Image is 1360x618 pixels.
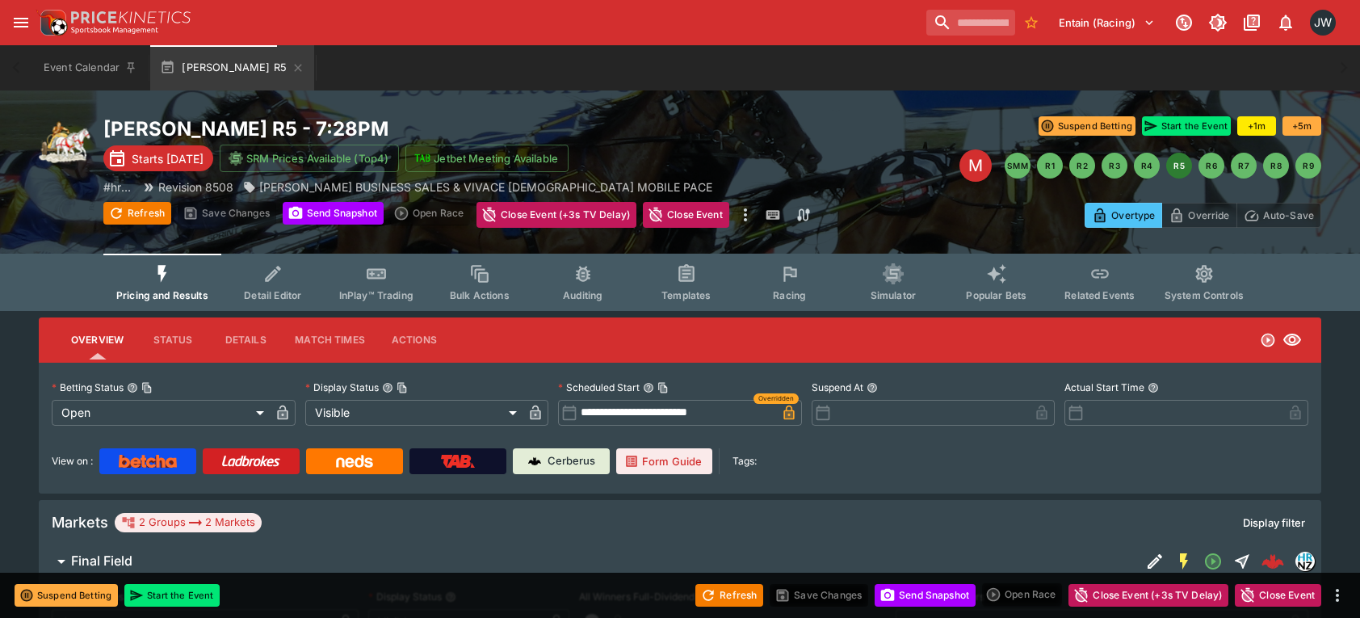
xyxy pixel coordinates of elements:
button: Toggle light/dark mode [1203,8,1232,37]
p: Overtype [1111,207,1155,224]
span: Overridden [758,393,794,404]
span: Pricing and Results [116,289,208,301]
span: Bulk Actions [450,289,510,301]
button: Details [209,321,282,359]
button: R6 [1198,153,1224,179]
p: Betting Status [52,380,124,394]
button: Copy To Clipboard [657,382,669,393]
img: Ladbrokes [221,455,280,468]
button: Override [1161,203,1236,228]
button: Refresh [103,202,171,225]
label: View on : [52,448,93,474]
button: Match Times [282,321,378,359]
span: System Controls [1165,289,1244,301]
img: Sportsbook Management [71,27,158,34]
button: Final Field [39,545,1140,578]
span: Simulator [871,289,916,301]
button: Betting StatusCopy To Clipboard [127,382,138,393]
div: Start From [1085,203,1321,228]
svg: Open [1260,332,1276,348]
p: [PERSON_NAME] BUSINESS SALES & VIVACE [DEMOGRAPHIC_DATA] MOBILE PACE [259,179,712,195]
h6: Final Field [71,553,132,570]
p: Auto-Save [1263,207,1314,224]
button: Overtype [1085,203,1162,228]
button: Close Event (+3s TV Delay) [1068,584,1228,607]
p: Starts [DATE] [132,150,204,167]
span: Templates [661,289,711,301]
a: Cerberus [513,448,610,474]
span: InPlay™ Trading [339,289,413,301]
p: Copy To Clipboard [103,179,132,195]
button: Start the Event [124,584,220,607]
div: Open [52,400,270,426]
button: Copy To Clipboard [141,382,153,393]
button: R8 [1263,153,1289,179]
span: Detail Editor [244,289,301,301]
p: Revision 8508 [158,179,233,195]
div: split button [982,583,1062,606]
div: hrnz [1295,552,1315,571]
button: Straight [1228,547,1257,576]
img: Neds [336,455,372,468]
a: Form Guide [616,448,712,474]
button: Jetbet Meeting Available [405,145,569,172]
div: Jayden Wyke [1310,10,1336,36]
button: Edit Detail [1140,547,1169,576]
span: Related Events [1064,289,1135,301]
img: TabNZ [441,455,475,468]
img: Cerberus [528,455,541,468]
button: Display filter [1233,510,1315,536]
p: Override [1188,207,1229,224]
button: more [1328,586,1347,605]
img: PriceKinetics Logo [36,6,68,39]
button: Copy To Clipboard [397,382,408,393]
button: Send Snapshot [875,584,976,607]
button: Close Event [643,202,729,228]
input: search [926,10,1015,36]
svg: Visible [1282,330,1302,350]
button: more [736,202,755,228]
div: a7bfce21-de08-4bea-a43a-4cb35b114992 [1261,550,1284,573]
img: harness_racing.png [39,116,90,168]
h2: Copy To Clipboard [103,116,712,141]
nav: pagination navigation [1005,153,1321,179]
button: SMM [1005,153,1030,179]
img: PriceKinetics [71,11,191,23]
div: TABAK BUSINESS SALES & VIVACE 2YO MOBILE PACE [243,179,712,195]
div: split button [390,202,470,225]
button: R3 [1102,153,1127,179]
button: Suspend Betting [1039,116,1135,136]
button: SRM Prices Available (Top4) [220,145,399,172]
button: R9 [1295,153,1321,179]
button: R5 [1166,153,1192,179]
button: Actions [378,321,451,359]
img: hrnz [1296,553,1314,570]
button: open drawer [6,8,36,37]
a: a7bfce21-de08-4bea-a43a-4cb35b114992 [1257,545,1289,578]
p: Scheduled Start [558,380,640,394]
button: Actual Start Time [1148,382,1159,393]
p: Display Status [305,380,379,394]
button: Refresh [695,584,763,607]
button: Send Snapshot [283,202,384,225]
div: 2 Groups 2 Markets [121,513,255,532]
button: Start the Event [1142,116,1231,136]
h5: Markets [52,513,108,532]
button: Overview [58,321,136,359]
svg: Open [1203,552,1223,571]
button: [PERSON_NAME] R5 [150,45,314,90]
button: R2 [1069,153,1095,179]
span: Popular Bets [966,289,1026,301]
button: +5m [1282,116,1321,136]
button: R7 [1231,153,1257,179]
p: Cerberus [548,453,595,469]
div: Event type filters [103,254,1257,311]
button: Display StatusCopy To Clipboard [382,382,393,393]
span: Auditing [563,289,602,301]
div: Visible [305,400,523,426]
img: logo-cerberus--red.svg [1261,550,1284,573]
button: Event Calendar [34,45,147,90]
p: Suspend At [812,380,863,394]
button: Select Tenant [1049,10,1165,36]
div: Edit Meeting [959,149,992,182]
